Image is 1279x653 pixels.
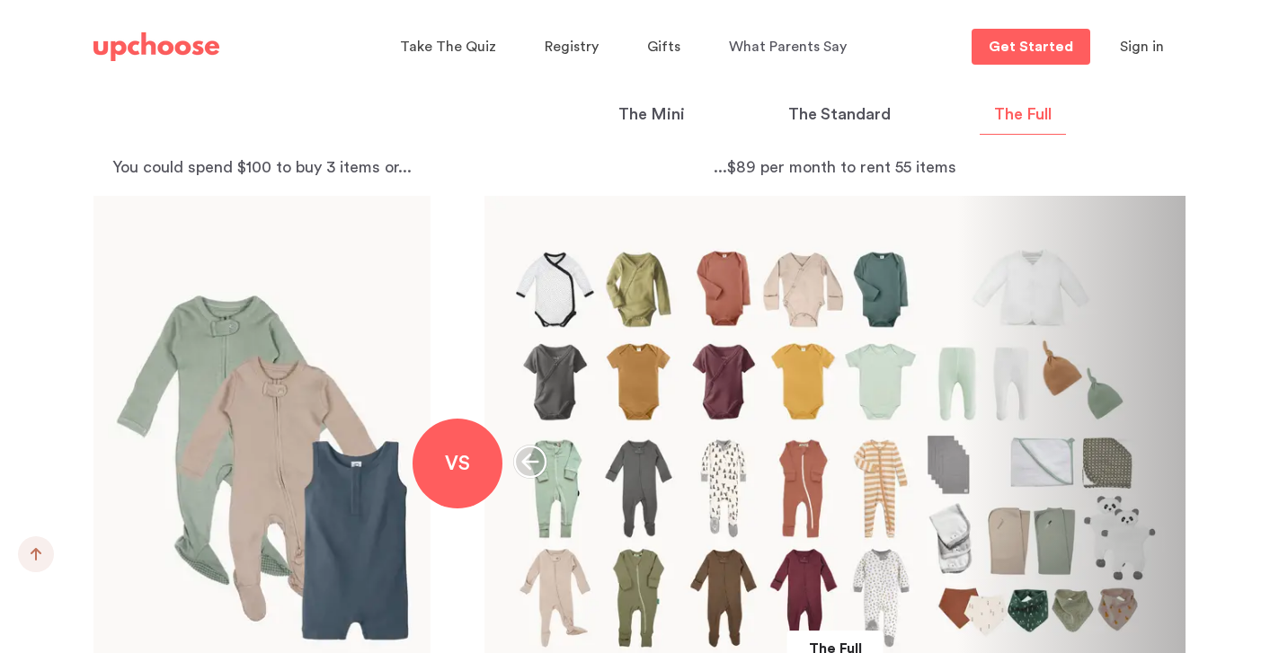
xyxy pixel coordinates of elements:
[400,40,496,54] span: Take The Quiz
[604,102,699,135] button: The Mini
[729,30,852,65] a: What Parents Say
[994,102,1052,127] p: The Full
[980,102,1066,135] button: The Full
[647,40,680,54] span: Gifts
[1097,29,1186,65] button: Sign in
[545,40,599,54] span: Registry
[729,40,847,54] span: What Parents Say
[788,102,891,127] p: The Standard
[93,32,219,61] img: UpChoose
[618,102,685,127] p: The Mini
[93,154,431,180] p: You could spend $100 to buy 3 items or...
[445,454,470,473] span: VS
[484,154,1186,180] p: ...$89 per month to rent 55 items
[400,30,502,65] a: Take The Quiz
[1120,40,1164,54] span: Sign in
[989,40,1073,54] p: Get Started
[774,102,905,135] button: The Standard
[545,30,604,65] a: Registry
[93,29,219,66] a: UpChoose
[647,30,686,65] a: Gifts
[972,29,1090,65] a: Get Started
